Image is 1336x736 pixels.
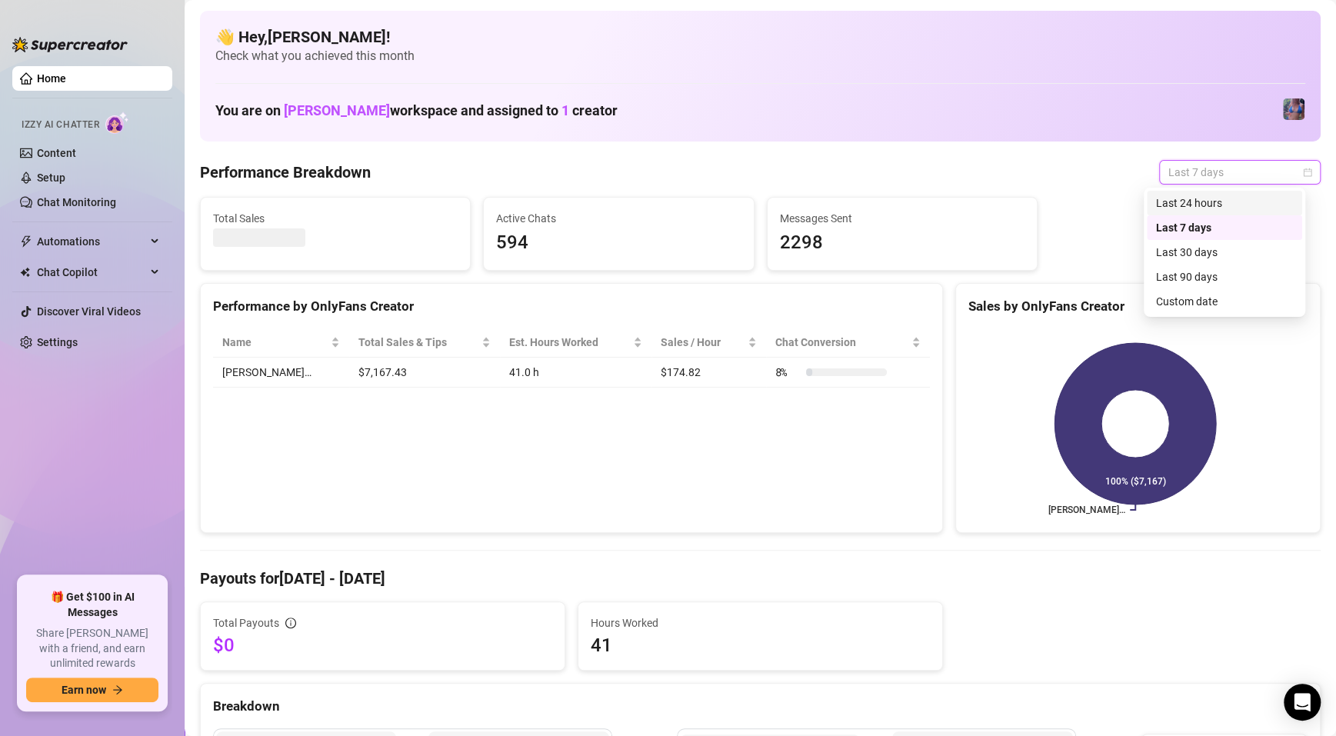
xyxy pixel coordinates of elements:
span: Messages Sent [780,210,1024,227]
span: 🎁 Get $100 in AI Messages [26,590,158,620]
text: [PERSON_NAME]… [1048,505,1125,515]
th: Total Sales & Tips [349,328,500,358]
span: 41 [591,633,930,658]
span: Earn now [62,684,106,696]
span: Share [PERSON_NAME] with a friend, and earn unlimited rewards [26,626,158,671]
span: 8 % [775,364,800,381]
div: Custom date [1147,289,1302,314]
span: thunderbolt [20,235,32,248]
a: Home [37,72,66,85]
span: arrow-right [112,684,123,695]
div: Sales by OnlyFans Creator [968,296,1308,317]
img: logo-BBDzfeDw.svg [12,37,128,52]
th: Chat Conversion [766,328,930,358]
span: Check what you achieved this month [215,48,1305,65]
div: Last 30 days [1156,244,1293,261]
td: 41.0 h [500,358,651,388]
h4: 👋 Hey, [PERSON_NAME] ! [215,26,1305,48]
span: Active Chats [496,210,741,227]
a: Content [37,147,76,159]
th: Sales / Hour [651,328,766,358]
span: info-circle [285,618,296,628]
th: Name [213,328,349,358]
span: Izzy AI Chatter [22,118,99,132]
img: Chat Copilot [20,267,30,278]
div: Last 90 days [1156,268,1293,285]
span: 594 [496,228,741,258]
span: 1 [561,102,569,118]
span: Name [222,334,328,351]
span: calendar [1303,168,1312,177]
span: Total Sales & Tips [358,334,478,351]
a: Chat Monitoring [37,196,116,208]
img: AI Chatter [105,112,129,134]
span: Sales / Hour [661,334,745,351]
span: 2298 [780,228,1024,258]
div: Last 90 days [1147,265,1302,289]
div: Est. Hours Worked [509,334,630,351]
a: Discover Viral Videos [37,305,141,318]
span: Total Sales [213,210,458,227]
a: Setup [37,172,65,184]
img: Jaylie [1283,98,1304,120]
a: Settings [37,336,78,348]
span: Automations [37,229,146,254]
h4: Performance Breakdown [200,162,371,183]
div: Last 24 hours [1156,195,1293,211]
div: Last 7 days [1147,215,1302,240]
div: Last 24 hours [1147,191,1302,215]
div: Breakdown [213,696,1308,717]
span: Hours Worked [591,614,930,631]
div: Last 7 days [1156,219,1293,236]
h4: Payouts for [DATE] - [DATE] [200,568,1321,589]
span: Last 7 days [1168,161,1311,184]
div: Custom date [1156,293,1293,310]
div: Performance by OnlyFans Creator [213,296,930,317]
td: $7,167.43 [349,358,500,388]
span: Chat Conversion [775,334,908,351]
div: Open Intercom Messenger [1284,684,1321,721]
span: [PERSON_NAME] [284,102,390,118]
div: Last 30 days [1147,240,1302,265]
button: Earn nowarrow-right [26,678,158,702]
span: Chat Copilot [37,260,146,285]
td: [PERSON_NAME]… [213,358,349,388]
td: $174.82 [651,358,766,388]
h1: You are on workspace and assigned to creator [215,102,618,119]
span: $0 [213,633,552,658]
span: Total Payouts [213,614,279,631]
